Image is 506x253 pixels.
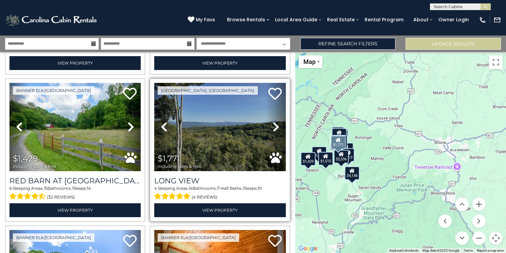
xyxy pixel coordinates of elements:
[13,233,94,242] a: Banner Elk/[GEOGRAPHIC_DATA]
[303,58,316,65] span: Map
[47,193,75,202] span: (32 reviews)
[472,214,486,228] button: Move right
[268,87,282,101] a: Add to favorites
[297,244,319,253] img: Google
[318,152,333,165] div: $1,515
[158,164,201,168] span: including taxes & fees
[9,203,141,217] a: View Property
[301,152,316,166] div: $1,429
[463,249,473,252] a: Terms (opens in new tab)
[342,148,354,162] div: $613
[9,83,141,171] img: thumbnail_163263148.jpeg
[345,166,360,180] div: $4,148
[422,249,459,252] span: Map data ©2025 Google
[158,154,180,163] span: $1,771
[218,186,244,191] span: 1 Half Baths /
[297,244,319,253] a: Open this area in Google Maps (opens a new window)
[438,214,452,228] button: Move left
[299,55,322,68] button: Change map style
[272,15,321,25] a: Local Area Guide
[154,83,285,171] img: thumbnail_167178272.jpeg
[224,15,269,25] a: Browse Rentals
[13,154,38,163] span: $1,429
[9,176,141,185] a: Red Barn at [GEOGRAPHIC_DATA]
[472,231,486,245] button: Zoom out
[190,186,192,191] span: 4
[334,150,349,163] div: $2,536
[188,16,217,24] a: My Favs
[9,185,141,202] div: Sleeping Areas / Bathrooms / Sleeps:
[331,136,346,149] div: $1,771
[477,249,504,252] a: Report a map error
[339,143,353,156] div: $1,159
[154,186,157,191] span: 4
[455,231,469,245] button: Move down
[389,248,418,253] button: Keyboard shortcuts
[87,186,91,191] span: 14
[406,38,501,50] button: Update Results
[479,16,486,24] img: phone-regular-white.png
[9,56,141,70] a: View Property
[154,56,285,70] a: View Property
[361,15,407,25] a: Rental Program
[493,16,501,24] img: mail-regular-white.png
[333,135,348,148] div: $1,411
[9,186,12,191] span: 6
[13,164,56,168] span: including taxes & fees
[268,234,282,249] a: Add to favorites
[410,15,432,25] a: About
[324,15,358,25] a: Real Estate
[154,185,285,202] div: Sleeping Areas / Bathrooms / Sleeps:
[154,203,285,217] a: View Property
[13,86,94,95] a: Banner Elk/[GEOGRAPHIC_DATA]
[192,193,217,202] span: (4 reviews)
[489,231,503,245] button: Map camera controls
[154,176,285,185] a: Long View
[9,176,141,185] h3: Red Barn at Tiffanys Estate
[472,198,486,211] button: Zoom in
[123,87,137,101] a: Add to favorites
[312,146,327,160] div: $1,961
[489,55,503,69] button: Toggle fullscreen view
[258,186,262,191] span: 10
[300,38,396,50] a: Refine Search Filters
[196,16,215,23] span: My Favs
[123,234,137,249] a: Add to favorites
[5,13,99,27] img: White-1-2.png
[45,186,47,191] span: 5
[455,198,469,211] button: Move up
[158,233,239,242] a: Banner Elk/[GEOGRAPHIC_DATA]
[332,127,344,140] div: $887
[332,128,347,142] div: $1,606
[435,15,472,25] a: Owner Login
[158,86,258,95] a: [GEOGRAPHIC_DATA], [GEOGRAPHIC_DATA]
